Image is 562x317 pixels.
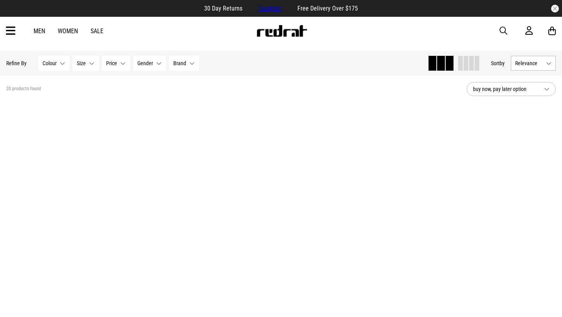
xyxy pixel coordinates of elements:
span: Size [77,60,86,66]
span: buy now, pay later option [473,84,538,94]
span: Gender [137,60,153,66]
span: Brand [173,60,186,66]
span: by [500,60,505,66]
p: Refine By [6,60,27,66]
button: Size [73,56,99,71]
button: Gender [133,56,166,71]
span: Price [106,60,117,66]
button: buy now, pay later option [467,82,556,96]
span: Free Delivery Over $175 [297,5,358,12]
a: Sale [91,27,103,35]
button: Colour [38,56,69,71]
span: 30 Day Returns [204,5,242,12]
a: Trustpilot [258,5,282,12]
a: Women [58,27,78,35]
span: 20 products found [6,86,41,92]
a: Men [34,27,45,35]
img: Redrat logo [256,25,308,37]
button: Relevance [511,56,556,71]
button: Brand [169,56,199,71]
button: Sortby [491,59,505,68]
span: Relevance [515,60,543,66]
button: Price [102,56,130,71]
span: Colour [43,60,57,66]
